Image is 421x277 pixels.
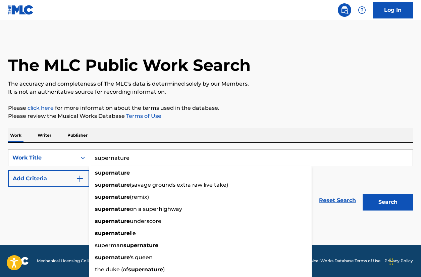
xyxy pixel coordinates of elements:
[373,2,413,18] a: Log In
[130,182,228,188] span: (savage grounds extra raw live take)
[76,175,84,183] img: 9d2ae6d4665cec9f34b9.svg
[8,149,413,214] form: Search Form
[163,266,165,273] span: )
[130,230,136,236] span: lle
[12,154,73,162] div: Work Title
[8,170,89,187] button: Add Criteria
[316,193,359,208] a: Reset Search
[28,105,54,111] a: click here
[125,113,161,119] a: Terms of Use
[8,5,34,15] img: MLC Logo
[128,266,163,273] strong: supernature
[8,80,413,88] p: The accuracy and completeness of The MLC's data is determined solely by our Members.
[355,3,369,17] div: Help
[387,245,421,277] iframe: Chat Widget
[384,258,413,264] a: Privacy Policy
[8,104,413,112] p: Please for more information about the terms used in the database.
[65,128,90,142] p: Publisher
[8,257,29,265] img: logo
[8,112,413,120] p: Please review the Musical Works Database
[123,242,158,248] strong: supernature
[130,218,161,224] span: underscore
[358,6,366,14] img: help
[130,254,153,261] span: 's queen
[8,55,251,75] h1: The MLC Public Work Search
[130,194,149,200] span: (remix)
[338,3,351,17] a: Public Search
[95,230,130,236] strong: supernature
[130,206,182,212] span: on a superhighway
[95,170,130,176] strong: supernature
[389,251,393,272] div: Drag
[95,218,130,224] strong: supernature
[37,258,115,264] span: Mechanical Licensing Collective © 2025
[95,266,128,273] span: the duke (of
[95,194,130,200] strong: supernature
[95,206,130,212] strong: supernature
[95,254,130,261] strong: supernature
[363,194,413,211] button: Search
[8,88,413,96] p: It is not an authoritative source for recording information.
[340,6,349,14] img: search
[304,258,380,264] a: Musical Works Database Terms of Use
[8,128,23,142] p: Work
[36,128,53,142] p: Writer
[95,242,123,248] span: superman
[95,182,130,188] strong: supernature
